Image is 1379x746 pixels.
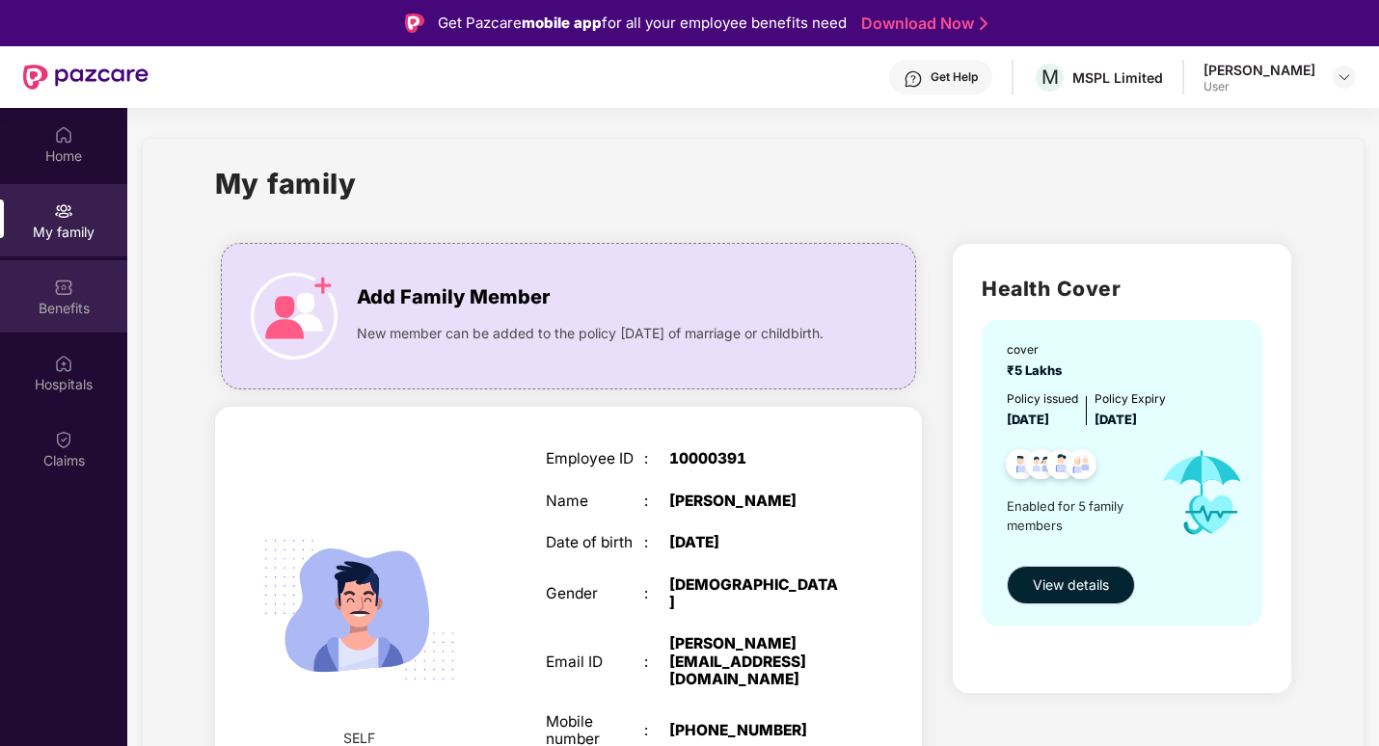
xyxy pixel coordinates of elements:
[54,125,73,145] img: svg+xml;base64,PHN2ZyBpZD0iSG9tZSIgeG1sbnM9Imh0dHA6Ly93d3cudzMub3JnLzIwMDAvc3ZnIiB3aWR0aD0iMjAiIG...
[1007,390,1078,409] div: Policy issued
[438,12,847,35] div: Get Pazcare for all your employee benefits need
[1007,362,1068,378] span: ₹5 Lakhs
[54,201,73,221] img: svg+xml;base64,PHN2ZyB3aWR0aD0iMjAiIGhlaWdodD0iMjAiIHZpZXdCb3g9IjAgMCAyMCAyMCIgZmlsbD0ibm9uZSIgeG...
[522,13,602,32] strong: mobile app
[546,450,644,467] div: Employee ID
[54,354,73,373] img: svg+xml;base64,PHN2ZyBpZD0iSG9zcGl0YWxzIiB4bWxucz0iaHR0cDovL3d3dy53My5vcmcvMjAwMC9zdmciIHdpZHRoPS...
[1203,61,1315,79] div: [PERSON_NAME]
[1095,390,1166,409] div: Policy Expiry
[669,493,842,510] div: [PERSON_NAME]
[1144,430,1260,556] img: icon
[23,65,149,90] img: New Pazcare Logo
[215,162,357,205] h1: My family
[54,430,73,449] img: svg+xml;base64,PHN2ZyBpZD0iQ2xhaW0iIHhtbG5zPSJodHRwOi8vd3d3LnczLm9yZy8yMDAwL3N2ZyIgd2lkdGg9IjIwIi...
[1095,412,1137,427] span: [DATE]
[1017,443,1065,491] img: svg+xml;base64,PHN2ZyB4bWxucz0iaHR0cDovL3d3dy53My5vcmcvMjAwMC9zdmciIHdpZHRoPSI0OC45MTUiIGhlaWdodD...
[546,653,644,671] div: Email ID
[1007,341,1068,360] div: cover
[1041,66,1059,89] span: M
[405,13,424,33] img: Logo
[644,653,669,671] div: :
[669,450,842,467] div: 10000391
[931,69,978,85] div: Get Help
[357,282,550,312] span: Add Family Member
[644,493,669,510] div: :
[251,273,338,360] img: icon
[644,722,669,739] div: :
[669,722,842,739] div: [PHONE_NUMBER]
[1007,566,1135,604] button: View details
[669,635,842,688] div: [PERSON_NAME][EMAIL_ADDRESS][DOMAIN_NAME]
[1038,443,1085,491] img: svg+xml;base64,PHN2ZyB4bWxucz0iaHR0cDovL3d3dy53My5vcmcvMjAwMC9zdmciIHdpZHRoPSI0OC45NDMiIGhlaWdodD...
[644,450,669,467] div: :
[669,576,842,612] div: [DEMOGRAPHIC_DATA]
[1033,574,1109,596] span: View details
[241,492,477,728] img: svg+xml;base64,PHN2ZyB4bWxucz0iaHR0cDovL3d3dy53My5vcmcvMjAwMC9zdmciIHdpZHRoPSIyMjQiIGhlaWdodD0iMT...
[644,534,669,551] div: :
[1072,68,1163,87] div: MSPL Limited
[1337,69,1352,85] img: svg+xml;base64,PHN2ZyBpZD0iRHJvcGRvd24tMzJ4MzIiIHhtbG5zPSJodHRwOi8vd3d3LnczLm9yZy8yMDAwL3N2ZyIgd2...
[904,69,923,89] img: svg+xml;base64,PHN2ZyBpZD0iSGVscC0zMngzMiIgeG1sbnM9Imh0dHA6Ly93d3cudzMub3JnLzIwMDAvc3ZnIiB3aWR0aD...
[1007,496,1144,536] span: Enabled for 5 family members
[997,443,1044,491] img: svg+xml;base64,PHN2ZyB4bWxucz0iaHR0cDovL3d3dy53My5vcmcvMjAwMC9zdmciIHdpZHRoPSI0OC45NDMiIGhlaWdodD...
[546,493,644,510] div: Name
[546,534,644,551] div: Date of birth
[644,585,669,602] div: :
[54,278,73,297] img: svg+xml;base64,PHN2ZyBpZD0iQmVuZWZpdHMiIHhtbG5zPSJodHRwOi8vd3d3LnczLm9yZy8yMDAwL3N2ZyIgd2lkdGg9Ij...
[980,13,987,34] img: Stroke
[357,323,824,344] span: New member can be added to the policy [DATE] of marriage or childbirth.
[1007,412,1049,427] span: [DATE]
[982,273,1262,305] h2: Health Cover
[1058,443,1105,491] img: svg+xml;base64,PHN2ZyB4bWxucz0iaHR0cDovL3d3dy53My5vcmcvMjAwMC9zdmciIHdpZHRoPSI0OC45NDMiIGhlaWdodD...
[861,13,982,34] a: Download Now
[669,534,842,551] div: [DATE]
[546,585,644,602] div: Gender
[1203,79,1315,94] div: User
